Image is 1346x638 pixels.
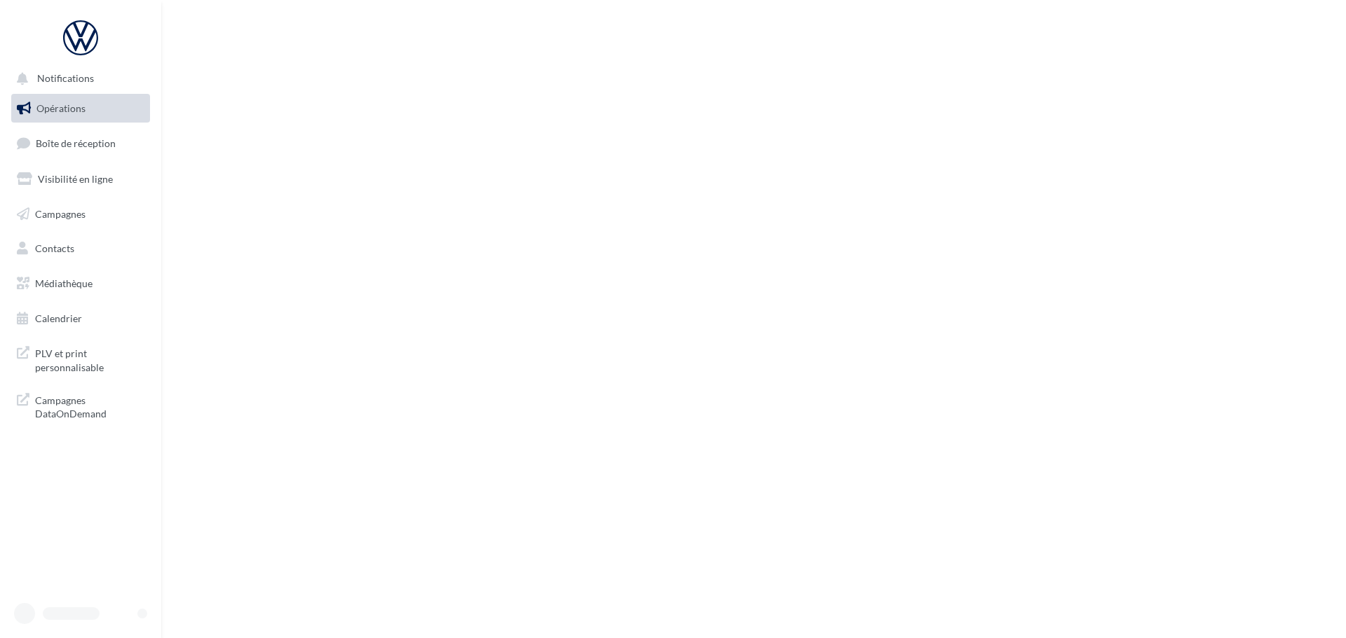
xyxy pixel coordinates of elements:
a: Boîte de réception [8,128,153,158]
a: Médiathèque [8,269,153,298]
span: Contacts [35,242,74,254]
span: Calendrier [35,312,82,324]
span: Visibilité en ligne [38,173,113,185]
span: PLV et print personnalisable [35,344,144,374]
a: Campagnes DataOnDemand [8,385,153,427]
span: Campagnes DataOnDemand [35,391,144,421]
span: Campagnes [35,207,86,219]
span: Opérations [36,102,86,114]
span: Médiathèque [35,277,93,289]
a: Contacts [8,234,153,263]
a: Opérations [8,94,153,123]
span: Notifications [37,73,94,85]
a: Calendrier [8,304,153,333]
span: Boîte de réception [36,137,116,149]
a: Visibilité en ligne [8,165,153,194]
a: Campagnes [8,200,153,229]
a: PLV et print personnalisable [8,338,153,380]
